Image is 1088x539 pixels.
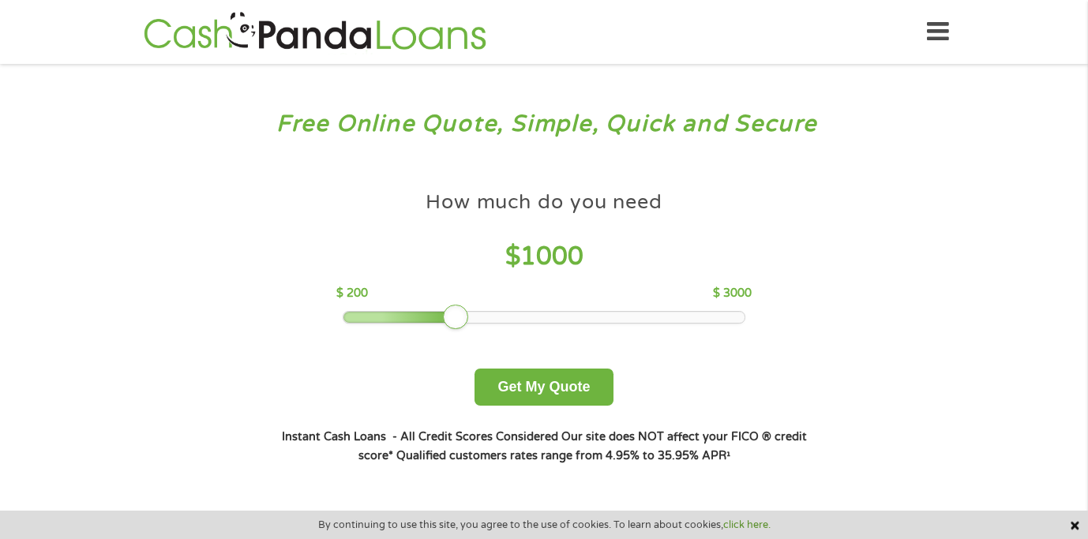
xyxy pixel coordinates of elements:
[336,241,751,273] h4: $
[475,369,613,406] button: Get My Quote
[713,285,752,302] p: $ 3000
[396,449,730,462] strong: Qualified customers rates range from 4.95% to 35.95% APR¹
[318,519,771,530] span: By continuing to use this site, you agree to the use of cookies. To learn about cookies,
[336,285,368,302] p: $ 200
[520,241,583,271] span: 1000
[426,189,662,215] h4: How much do you need
[358,430,807,462] strong: Our site does NOT affect your FICO ® credit score*
[723,518,771,531] a: click here.
[139,9,491,54] img: GetLoanNow Logo
[282,430,558,444] strong: Instant Cash Loans - All Credit Scores Considered
[46,110,1043,139] h3: Free Online Quote, Simple, Quick and Secure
